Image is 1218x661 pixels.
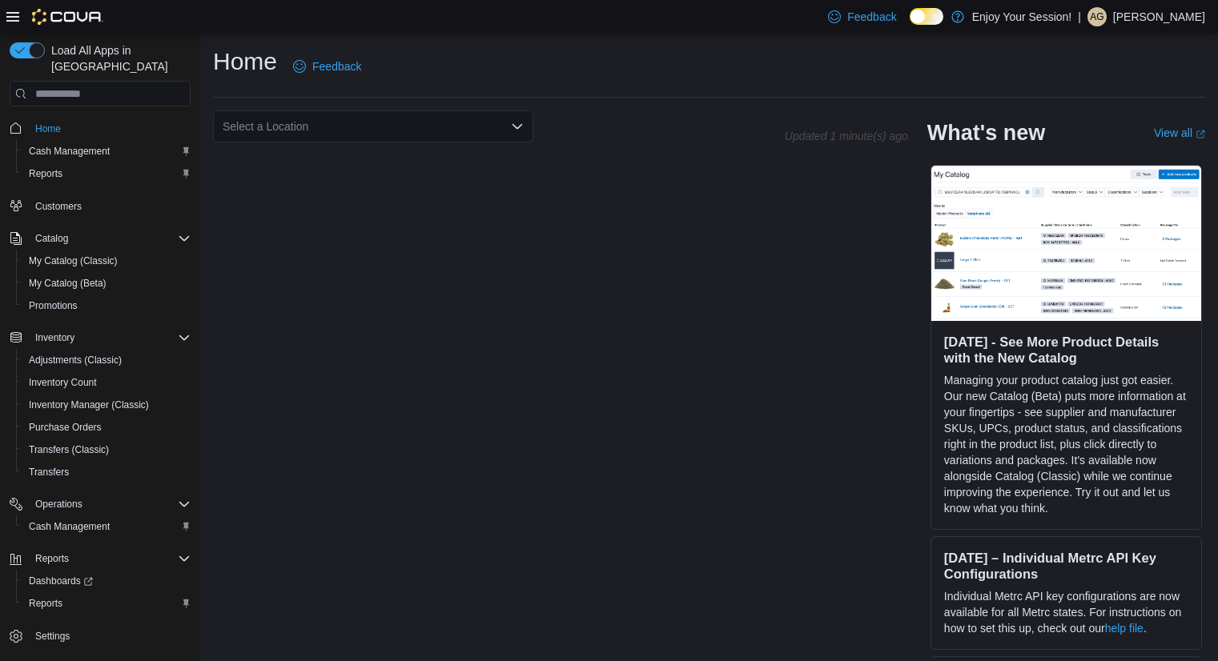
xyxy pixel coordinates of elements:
[3,547,197,570] button: Reports
[29,229,191,248] span: Catalog
[22,164,69,183] a: Reports
[22,251,124,270] a: My Catalog (Classic)
[35,498,82,511] span: Operations
[22,463,75,482] a: Transfers
[45,42,191,74] span: Load All Apps in [GEOGRAPHIC_DATA]
[22,418,191,437] span: Purchase Orders
[22,164,191,183] span: Reports
[22,296,191,315] span: Promotions
[927,120,1045,146] h2: What's new
[29,575,93,587] span: Dashboards
[29,597,62,610] span: Reports
[1087,7,1107,26] div: Aaron Grawbarger
[35,552,69,565] span: Reports
[847,9,896,25] span: Feedback
[785,130,908,142] p: Updated 1 minute(s) ago
[29,167,62,180] span: Reports
[22,296,84,315] a: Promotions
[16,461,197,483] button: Transfers
[22,351,128,370] a: Adjustments (Classic)
[29,118,191,138] span: Home
[822,1,902,33] a: Feedback
[22,594,69,613] a: Reports
[16,416,197,439] button: Purchase Orders
[22,373,103,392] a: Inventory Count
[22,274,191,293] span: My Catalog (Beta)
[22,463,191,482] span: Transfers
[3,227,197,250] button: Catalog
[29,376,97,389] span: Inventory Count
[29,466,69,479] span: Transfers
[29,145,110,158] span: Cash Management
[35,232,68,245] span: Catalog
[1105,622,1144,635] a: help file
[972,7,1072,26] p: Enjoy Your Session!
[29,299,78,312] span: Promotions
[22,594,191,613] span: Reports
[29,495,89,514] button: Operations
[35,331,74,344] span: Inventory
[29,196,191,216] span: Customers
[1078,7,1081,26] p: |
[29,421,102,434] span: Purchase Orders
[3,326,197,349] button: Inventory
[3,116,197,139] button: Home
[22,440,115,459] a: Transfers (Classic)
[35,630,70,643] span: Settings
[16,371,197,394] button: Inventory Count
[16,272,197,294] button: My Catalog (Beta)
[22,351,191,370] span: Adjustments (Classic)
[16,570,197,592] a: Dashboards
[22,274,113,293] a: My Catalog (Beta)
[22,571,99,591] a: Dashboards
[29,627,76,646] a: Settings
[1090,7,1103,26] span: AG
[213,46,277,78] h1: Home
[22,373,191,392] span: Inventory Count
[22,142,191,161] span: Cash Management
[3,493,197,515] button: Operations
[29,495,191,514] span: Operations
[29,626,191,646] span: Settings
[16,515,197,538] button: Cash Management
[29,119,67,138] a: Home
[29,197,88,216] a: Customers
[22,517,191,536] span: Cash Management
[3,624,197,647] button: Settings
[16,140,197,162] button: Cash Management
[22,440,191,459] span: Transfers (Classic)
[944,550,1188,582] h3: [DATE] – Individual Metrc API Key Configurations
[29,328,81,347] button: Inventory
[29,549,191,568] span: Reports
[16,349,197,371] button: Adjustments (Classic)
[22,571,191,591] span: Dashboards
[22,142,116,161] a: Cash Management
[29,254,118,267] span: My Catalog (Classic)
[16,592,197,615] button: Reports
[511,120,524,133] button: Open list of options
[22,395,191,415] span: Inventory Manager (Classic)
[16,162,197,185] button: Reports
[312,58,361,74] span: Feedback
[29,399,149,411] span: Inventory Manager (Classic)
[22,418,108,437] a: Purchase Orders
[944,372,1188,516] p: Managing your product catalog just got easier. Our new Catalog (Beta) puts more information at yo...
[22,517,116,536] a: Cash Management
[35,200,82,213] span: Customers
[22,251,191,270] span: My Catalog (Classic)
[22,395,155,415] a: Inventory Manager (Classic)
[1196,130,1205,139] svg: External link
[29,549,75,568] button: Reports
[944,334,1188,366] h3: [DATE] - See More Product Details with the New Catalog
[910,8,943,25] input: Dark Mode
[29,229,74,248] button: Catalog
[29,277,107,290] span: My Catalog (Beta)
[29,443,109,456] span: Transfers (Classic)
[29,328,191,347] span: Inventory
[287,50,368,82] a: Feedback
[32,9,103,25] img: Cova
[16,439,197,461] button: Transfers (Classic)
[1154,126,1205,139] a: View allExternal link
[16,294,197,317] button: Promotions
